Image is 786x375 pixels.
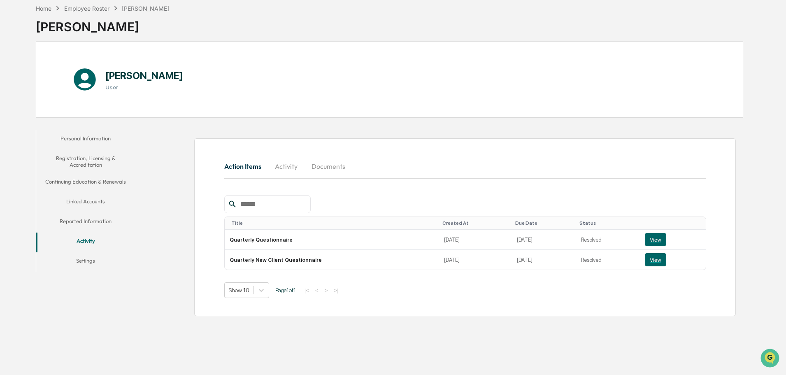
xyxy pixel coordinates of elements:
p: How can we help? [8,17,150,30]
a: View [645,233,701,246]
div: Toggle SortBy [231,220,436,226]
button: Settings [36,252,135,272]
a: 🔎Data Lookup [5,116,55,131]
h1: [PERSON_NAME] [105,70,183,82]
a: View [645,253,701,266]
a: 🗄️Attestations [56,100,105,115]
div: 🔎 [8,120,15,127]
span: Pylon [82,140,100,146]
span: Data Lookup [16,119,52,128]
td: Quarterly Questionnaire [225,230,440,250]
div: secondary tabs example [224,156,706,176]
div: Employee Roster [64,5,109,12]
span: Preclearance [16,104,53,112]
button: View [645,233,666,246]
button: Action Items [224,156,268,176]
button: Activity [268,156,305,176]
span: Attestations [68,104,102,112]
button: |< [302,287,312,294]
div: 🖐️ [8,105,15,111]
button: < [313,287,321,294]
h3: User [105,84,183,91]
td: [DATE] [439,230,512,250]
button: Continuing Education & Renewals [36,173,135,193]
span: Page 1 of 1 [275,287,296,293]
div: Toggle SortBy [579,220,637,226]
div: Home [36,5,51,12]
button: Activity [36,233,135,252]
button: Reported Information [36,213,135,233]
button: Registration, Licensing & Accreditation [36,150,135,173]
td: Quarterly New Client Questionnaire [225,250,440,270]
div: Start new chat [28,63,135,71]
a: 🖐️Preclearance [5,100,56,115]
td: Resolved [576,230,640,250]
button: Start new chat [140,65,150,75]
button: >| [331,287,341,294]
button: Documents [305,156,352,176]
button: Linked Accounts [36,193,135,213]
div: Toggle SortBy [442,220,509,226]
div: 🗄️ [60,105,66,111]
div: We're available if you need us! [28,71,104,78]
button: View [645,253,666,266]
img: 1746055101610-c473b297-6a78-478c-a979-82029cc54cd1 [8,63,23,78]
div: [PERSON_NAME] [122,5,169,12]
div: secondary tabs example [36,130,135,272]
td: Resolved [576,250,640,270]
div: Toggle SortBy [515,220,573,226]
div: [PERSON_NAME] [36,13,169,34]
a: Powered byPylon [58,139,100,146]
button: Personal Information [36,130,135,150]
td: [DATE] [439,250,512,270]
div: Toggle SortBy [646,220,702,226]
td: [DATE] [512,250,576,270]
button: > [322,287,330,294]
iframe: Open customer support [760,348,782,370]
td: [DATE] [512,230,576,250]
